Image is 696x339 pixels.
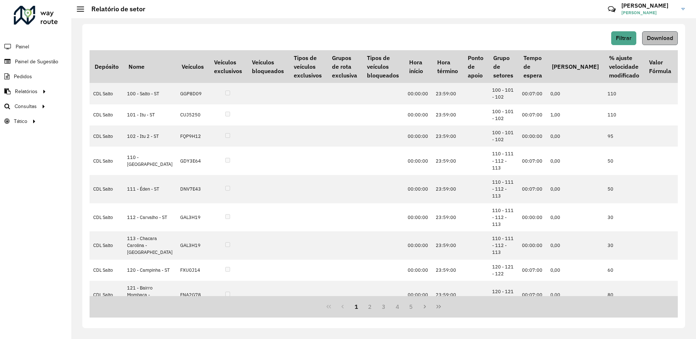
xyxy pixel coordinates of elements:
td: 0,00 [547,175,604,203]
td: 101 - Itu - ST [123,104,177,125]
td: 0,00 [547,125,604,147]
td: 110 - [GEOGRAPHIC_DATA] [123,147,177,175]
th: Ponto de apoio [463,50,488,83]
td: 102 - Itu 2 - ST [123,125,177,147]
td: 0,00 [547,147,604,175]
td: 00:00:00 [518,203,547,232]
h3: [PERSON_NAME] [621,2,676,9]
td: FNA2G78 [177,281,209,309]
td: 0,00 [547,203,604,232]
td: 00:00:00 [404,125,432,147]
td: 100 - Salto - ST [123,83,177,104]
td: 0,00 [547,260,604,281]
td: 00:00:00 [404,231,432,260]
span: Download [647,35,673,41]
td: 00:07:00 [518,175,547,203]
th: [PERSON_NAME] [547,50,604,83]
td: 100 - 101 - 102 [489,83,518,104]
span: Painel de Sugestão [15,58,58,65]
th: Tempo de espera [518,50,547,83]
td: 0,00 [547,281,604,309]
td: CDL Salto [90,125,123,147]
td: 00:00:00 [404,203,432,232]
a: Contato Rápido [604,1,620,17]
th: Tipos de veículos exclusivos [289,50,327,83]
td: DNV7E43 [177,175,209,203]
th: Tipos de veículos bloqueados [362,50,404,83]
td: 00:00:00 [404,175,432,203]
button: Last Page [432,300,446,314]
td: 00:07:00 [518,147,547,175]
td: 120 - Campinha - ST [123,260,177,281]
span: Consultas [15,103,37,110]
span: [PERSON_NAME] [621,9,676,16]
span: Relatórios [15,88,37,95]
td: 112 - Carvalho - ST [123,203,177,232]
td: GAL3H19 [177,231,209,260]
td: 00:00:00 [404,281,432,309]
td: 23:59:00 [432,281,463,309]
th: Hora término [432,50,463,83]
td: 113 - Chacara Carolina - [GEOGRAPHIC_DATA] [123,231,177,260]
td: 110 - 111 - 112 - 113 [489,147,518,175]
td: 120 - 121 - 122 [489,281,518,309]
th: Grupos de rota exclusiva [327,50,362,83]
td: CDL Salto [90,281,123,309]
th: Hora início [404,50,432,83]
th: Veículos bloqueados [247,50,289,83]
td: 00:00:00 [404,83,432,104]
h2: Relatório de setor [84,5,145,13]
td: GDY3E64 [177,147,209,175]
td: 0,00 [547,231,604,260]
td: 0,00 [547,83,604,104]
td: CDL Salto [90,231,123,260]
td: 00:00:00 [404,147,432,175]
td: GGP8D09 [177,83,209,104]
td: 00:07:00 [518,260,547,281]
th: Depósito [90,50,123,83]
td: CDL Salto [90,260,123,281]
td: 1,00 [547,104,604,125]
td: 00:07:00 [518,83,547,104]
span: Tático [14,117,27,125]
td: FQP9H12 [177,125,209,147]
td: 80 [604,281,644,309]
button: Download [642,31,678,45]
td: 00:07:00 [518,104,547,125]
button: 4 [391,300,404,314]
td: 110 [604,83,644,104]
td: 00:07:00 [518,281,547,309]
td: 50 [604,147,644,175]
td: 23:59:00 [432,83,463,104]
td: 30 [604,231,644,260]
button: 1 [349,300,363,314]
td: 50 [604,175,644,203]
td: 23:59:00 [432,175,463,203]
td: CDL Salto [90,203,123,232]
td: 110 - 111 - 112 - 113 [489,231,518,260]
td: 111 - Éden - ST [123,175,177,203]
th: Nome [123,50,177,83]
button: 3 [377,300,391,314]
span: Painel [16,43,29,51]
td: 30 [604,203,644,232]
td: 23:59:00 [432,125,463,147]
td: FXU0J14 [177,260,209,281]
td: 110 - 111 - 112 - 113 [489,175,518,203]
button: 2 [363,300,377,314]
td: 23:59:00 [432,260,463,281]
th: Valor Fórmula [644,50,676,83]
td: GAL3H19 [177,203,209,232]
td: 00:00:00 [518,231,547,260]
td: CDL Salto [90,147,123,175]
th: % ajuste velocidade modificado [604,50,644,83]
td: 00:00:00 [518,125,547,147]
span: Pedidos [14,73,32,80]
td: CDL Salto [90,83,123,104]
td: 23:59:00 [432,231,463,260]
button: 5 [404,300,418,314]
th: Veículos exclusivos [209,50,247,83]
button: Next Page [418,300,432,314]
td: 100 - 101 - 102 [489,104,518,125]
th: Veículos [177,50,209,83]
